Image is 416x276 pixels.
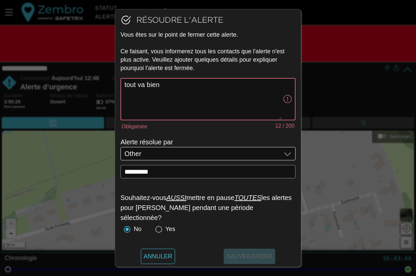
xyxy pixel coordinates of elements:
[273,123,295,129] div: 12 / 200
[152,223,175,236] div: Yes
[124,151,141,157] span: Other
[134,225,141,233] div: No
[234,194,261,201] u: TOUTES
[224,249,275,264] button: Sauvegarder
[124,79,282,120] textarea: Obligatoire12 / 200
[143,249,172,264] span: Annuler
[141,249,175,264] button: Annuler
[165,225,175,233] div: Yes
[136,15,223,25] span: Résoudre l'alerte
[120,138,173,146] label: Alerte résolue par
[120,194,292,221] label: Souhaitez-vous mettre en pause les alertes pour [PERSON_NAME] pendant une période sélectionnée?
[121,123,273,130] div: Obligatoire
[120,223,141,236] div: No
[166,194,186,201] u: AUSSI
[226,249,272,264] span: Sauvegarder
[120,31,296,73] p: Vous êtes sur le point de fermer cette alerte. Ce faisant, vous informerez tous les contacts que ...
